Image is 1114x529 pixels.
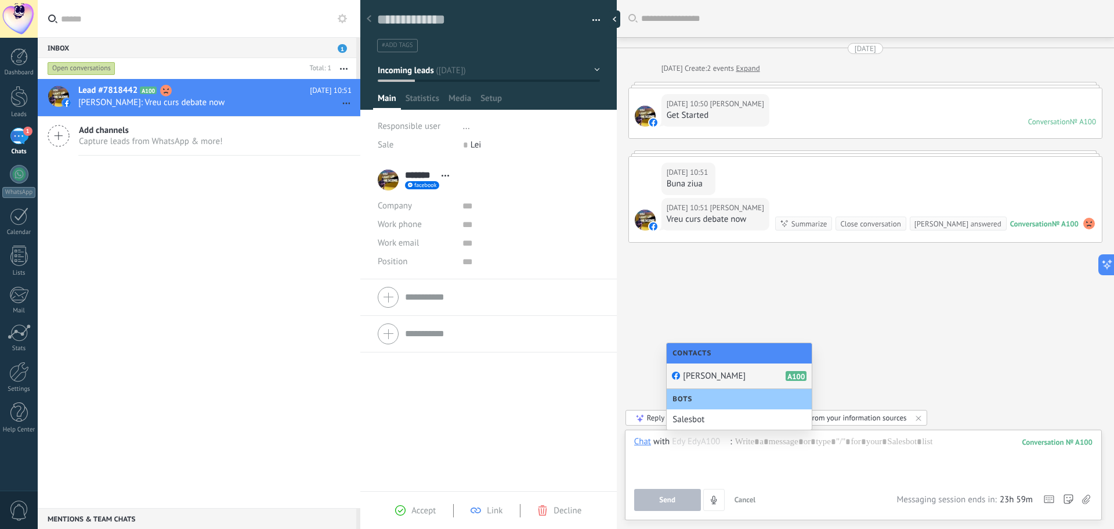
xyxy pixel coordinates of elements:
[378,253,454,271] div: Position
[378,93,396,110] span: Main
[634,489,701,511] button: Send
[661,63,685,74] div: [DATE]
[659,496,675,504] span: Send
[378,234,419,253] button: Work email
[78,97,330,108] span: [PERSON_NAME]: Vreu curs debate now
[672,349,717,358] span: Contacts
[667,98,710,110] div: [DATE] 10:50
[730,489,761,511] button: Cancel
[2,111,36,118] div: Leads
[79,136,223,147] span: Capture leads from WhatsApp & more!
[378,136,454,154] div: Sale
[672,395,698,404] span: Bots
[786,371,806,381] span: A100
[735,495,756,505] span: Cancel
[378,215,422,234] button: Work phone
[2,345,36,352] div: Stats
[2,269,36,277] div: Lists
[378,197,454,215] div: Company
[338,44,347,53] span: 1
[1000,494,1033,506] span: 23h 59m
[647,413,907,423] div: Reply faster by training the AI assistant using data from your information sources
[840,218,900,229] div: Close conversation
[1022,437,1093,447] div: 100
[1070,117,1096,127] div: № A100
[406,93,439,110] span: Statistics
[382,41,413,49] span: #add tags
[896,494,996,506] span: Messaging session ends in:
[78,85,138,96] span: Lead #7818442
[653,436,670,448] span: with
[661,63,760,74] div: Create:
[707,63,734,74] span: 2 events
[855,43,876,54] div: [DATE]
[2,187,35,198] div: WhatsApp
[672,372,680,380] img: facebook-sm.svg
[378,121,440,132] span: Responsible user
[710,202,764,214] span: Edy Edy
[2,386,36,393] div: Settings
[305,63,331,74] div: Total: 1
[791,218,827,229] div: Summarize
[48,62,115,75] div: Open conversations
[649,222,657,231] img: facebook-sm.svg
[635,210,656,231] span: Edy Edy
[378,237,419,249] span: Work email
[2,148,36,156] div: Chats
[38,79,360,116] a: Lead #7818442 A100 [DATE] 10:51 [PERSON_NAME]: Vreu curs debate now
[38,37,356,58] div: Inbox
[667,409,812,430] div: Salesbot
[63,99,71,107] img: facebook-sm.svg
[38,508,356,529] div: Mentions & Team chats
[683,370,746,382] span: [PERSON_NAME]
[331,58,356,79] button: More
[667,110,764,121] div: Get Started
[710,98,764,110] span: Edy Edy
[730,436,732,448] span: :
[2,307,36,315] div: Mail
[896,494,1033,506] div: Messaging session ends in
[378,219,422,230] span: Work phone
[667,214,764,225] div: Vreu curs debate now
[79,125,223,136] span: Add channels
[463,121,470,132] span: ...
[378,139,393,150] span: Sale
[2,426,36,434] div: Help Center
[667,202,710,214] div: [DATE] 10:51
[487,505,502,516] span: Link
[914,218,1001,229] div: [PERSON_NAME] answered
[736,63,759,74] a: Expand
[1052,219,1079,229] div: № A100
[411,505,436,516] span: Accept
[2,229,36,236] div: Calendar
[480,93,502,110] span: Setup
[1028,117,1070,127] div: Conversation
[1010,219,1052,229] div: Conversation
[23,127,32,136] span: 1
[554,505,581,516] span: Decline
[635,106,656,127] span: Edy Edy
[414,182,436,188] span: facebook
[449,93,471,110] span: Media
[378,117,454,136] div: Responsible user
[649,118,657,127] img: facebook-sm.svg
[140,87,157,94] span: A100
[667,178,710,190] div: Buna ziua
[471,139,482,150] span: Lei
[378,257,408,266] span: Position
[667,167,710,178] div: [DATE] 10:51
[609,10,620,28] div: Hide
[310,85,352,96] span: [DATE] 10:51
[2,69,36,77] div: Dashboard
